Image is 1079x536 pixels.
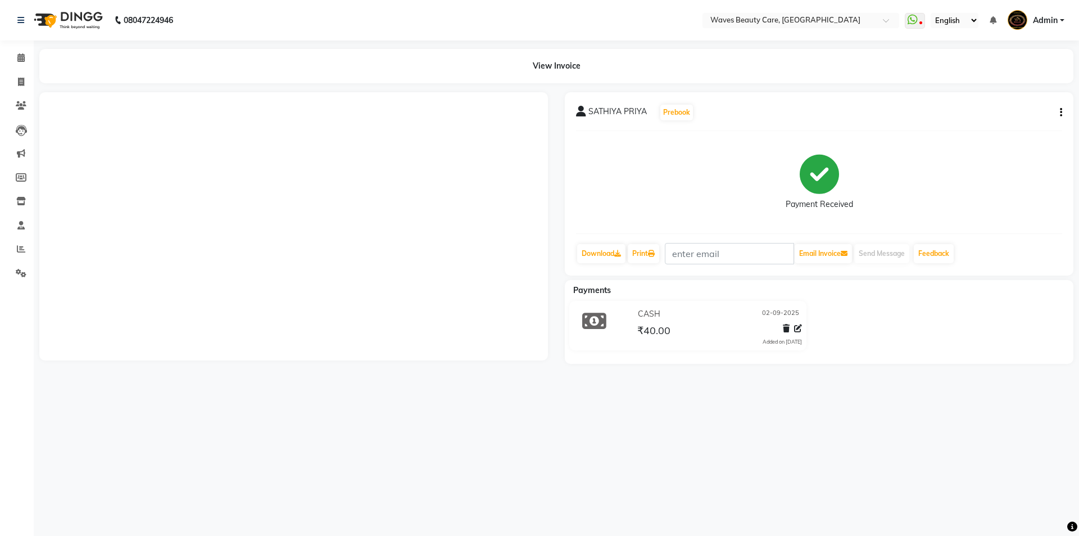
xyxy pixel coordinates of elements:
div: Added on [DATE] [763,338,802,346]
img: Admin [1008,10,1027,30]
img: logo [29,4,106,36]
div: View Invoice [39,49,1073,83]
div: Payment Received [786,199,853,210]
input: enter email [665,243,794,264]
span: Admin [1033,15,1058,26]
span: ₹40.00 [637,324,670,340]
span: 02-09-2025 [762,308,799,320]
a: Feedback [914,244,954,263]
button: Prebook [660,105,693,120]
button: Send Message [854,244,909,263]
span: SATHIYA PRIYA [588,106,647,121]
a: Download [577,244,625,263]
span: CASH [638,308,660,320]
span: Payments [573,285,611,295]
b: 08047224946 [124,4,173,36]
button: Email Invoice [795,244,852,263]
a: Print [628,244,659,263]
